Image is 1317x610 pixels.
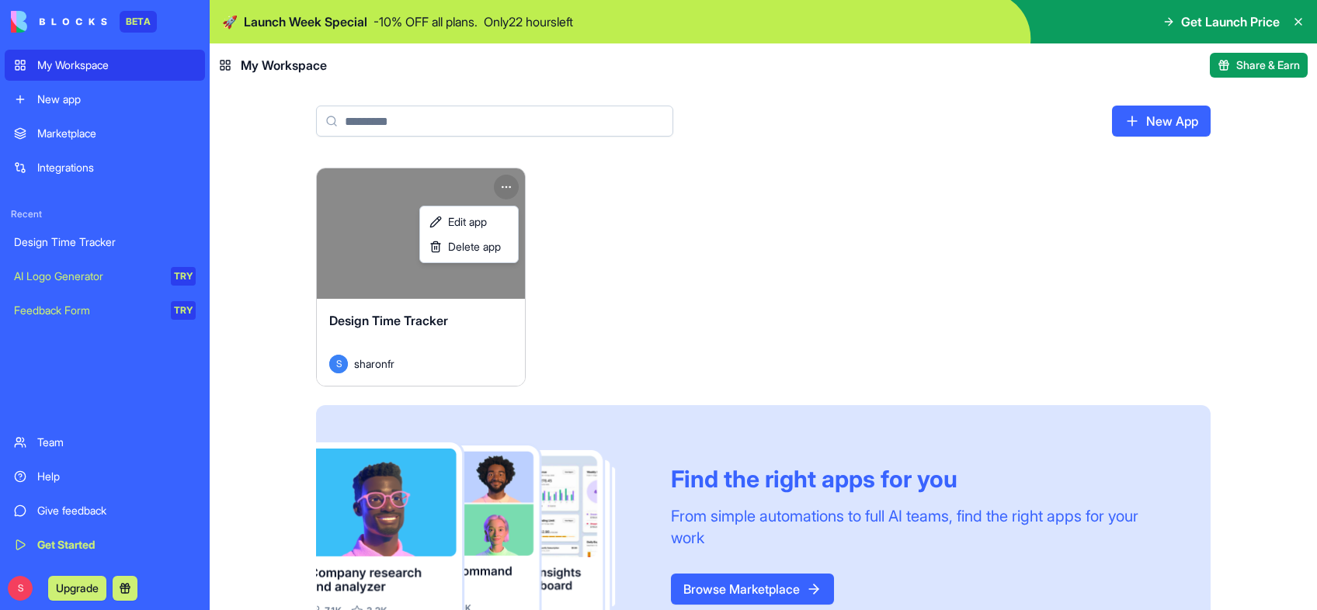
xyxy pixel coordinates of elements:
[14,303,160,318] div: Feedback Form
[14,234,196,250] div: Design Time Tracker
[171,301,196,320] div: TRY
[14,269,160,284] div: AI Logo Generator
[5,208,205,220] span: Recent
[448,214,487,230] span: Edit app
[171,267,196,286] div: TRY
[448,239,501,255] span: Delete app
